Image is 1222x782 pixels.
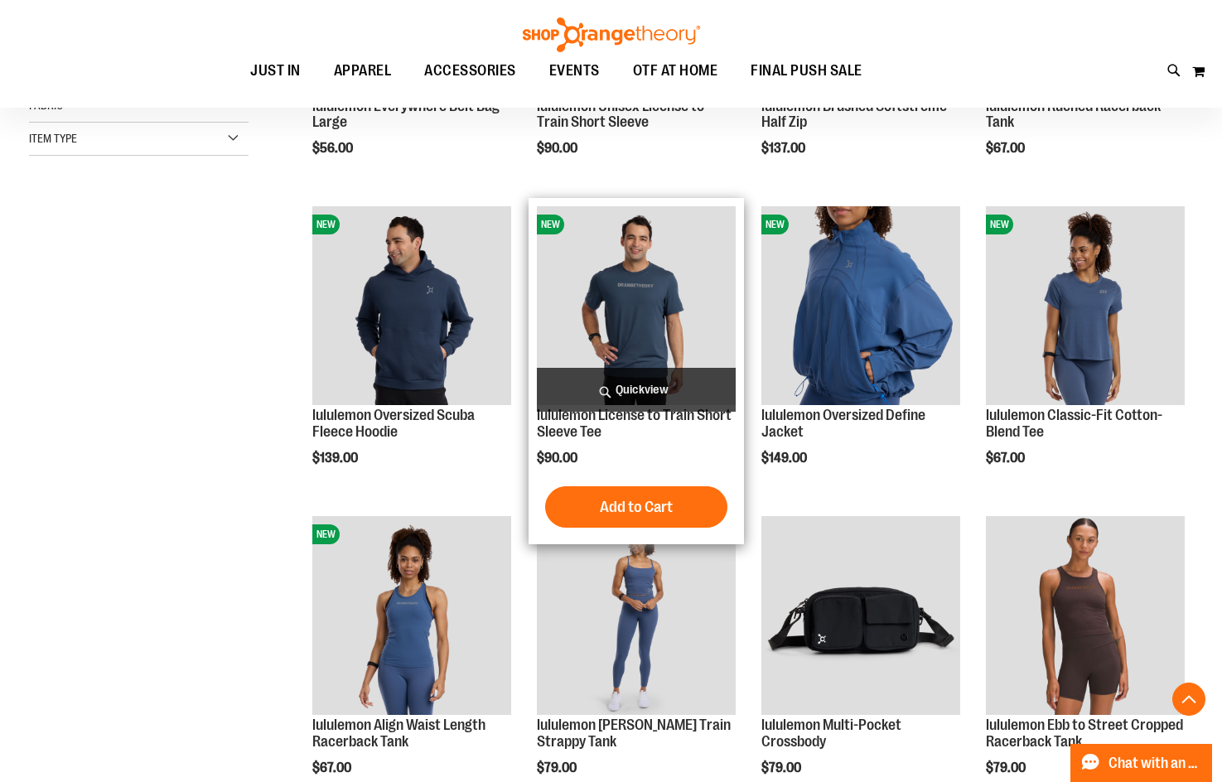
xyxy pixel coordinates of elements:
a: lululemon Ebb to Street Cropped Racerback Tank [986,717,1183,750]
button: Back To Top [1172,683,1205,716]
span: $90.00 [537,451,580,466]
button: Add to Cart [545,486,727,528]
a: lululemon License to Train Short Sleeve Tee [537,407,732,440]
span: $79.00 [761,760,804,775]
a: lululemon Align Waist Length Racerback Tank [312,717,485,750]
div: product [978,198,1193,508]
a: lululemon Classic-Fit Cotton-Blend Tee [986,407,1162,440]
a: lululemon Wunder Train Strappy TankNEW [537,516,736,717]
a: lululemon Oversized Scuba Fleece HoodieNEW [312,206,511,408]
span: $139.00 [312,451,360,466]
img: Shop Orangetheory [520,17,703,52]
a: lululemon Classic-Fit Cotton-Blend TeeNEW [986,206,1185,408]
div: product [304,198,519,508]
span: $79.00 [986,760,1028,775]
span: $79.00 [537,760,579,775]
span: $137.00 [761,141,808,156]
span: Add to Cart [600,498,673,516]
img: lululemon License to Train Short Sleeve Tee [537,206,736,405]
a: lululemon License to Train Short Sleeve TeeNEW [537,206,736,408]
a: lululemon Ruched Racerback Tank [986,98,1161,131]
span: Item Type [29,132,77,145]
a: Quickview [537,368,736,412]
span: NEW [312,215,340,234]
span: ACCESSORIES [424,52,516,89]
a: lululemon Multi-Pocket Crossbody [761,717,901,750]
button: Chat with an Expert [1070,744,1213,782]
span: OTF AT HOME [633,52,718,89]
img: lululemon Wunder Train Strappy Tank [537,516,736,715]
span: $67.00 [312,760,354,775]
img: lululemon Classic-Fit Cotton-Blend Tee [986,206,1185,405]
div: product [753,198,968,508]
img: lululemon Multi-Pocket Crossbody [761,516,960,715]
a: lululemon Oversized Define JacketNEW [761,206,960,408]
span: $67.00 [986,141,1027,156]
span: FINAL PUSH SALE [751,52,862,89]
span: NEW [761,215,789,234]
span: $56.00 [312,141,355,156]
span: JUST IN [250,52,301,89]
span: $149.00 [761,451,809,466]
span: NEW [537,215,564,234]
span: $90.00 [537,141,580,156]
a: lululemon [PERSON_NAME] Train Strappy Tank [537,717,731,750]
img: lululemon Align Waist Length Racerback Tank [312,516,511,715]
span: $67.00 [986,451,1027,466]
span: Chat with an Expert [1108,755,1202,771]
img: lululemon Oversized Scuba Fleece Hoodie [312,206,511,405]
img: lululemon Oversized Define Jacket [761,206,960,405]
span: NEW [986,215,1013,234]
a: lululemon Unisex License to Train Short Sleeve [537,98,704,131]
span: NEW [312,524,340,544]
a: lululemon Ebb to Street Cropped Racerback Tank [986,516,1185,717]
img: lululemon Ebb to Street Cropped Racerback Tank [986,516,1185,715]
a: lululemon Oversized Scuba Fleece Hoodie [312,407,475,440]
a: lululemon Oversized Define Jacket [761,407,925,440]
span: EVENTS [549,52,600,89]
a: lululemon Everywhere Belt Bag - Large [312,98,507,131]
div: product [529,198,744,544]
a: lululemon Multi-Pocket Crossbody [761,516,960,717]
a: lululemon Brushed Softstreme Half Zip [761,98,947,131]
span: APPAREL [334,52,392,89]
a: lululemon Align Waist Length Racerback TankNEW [312,516,511,717]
